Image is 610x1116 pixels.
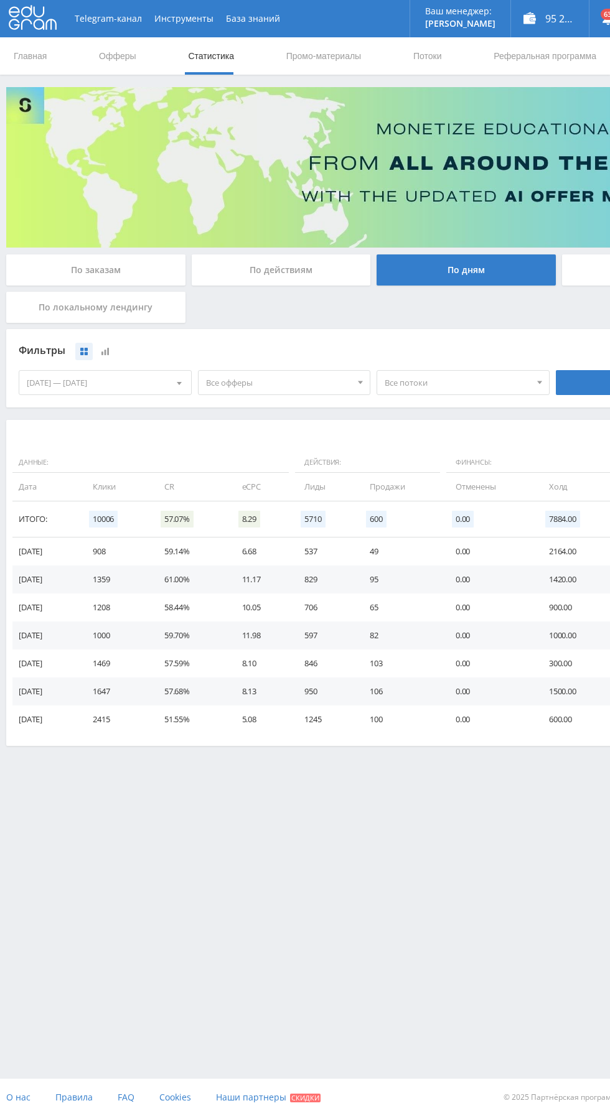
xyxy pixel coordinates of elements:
[6,254,185,286] div: По заказам
[385,371,530,394] span: Все потоки
[80,565,152,593] td: 1359
[98,37,138,75] a: Офферы
[292,649,357,677] td: 846
[89,511,118,528] span: 10006
[55,1091,93,1103] span: Правила
[443,621,537,649] td: 0.00
[230,473,293,501] td: eCPC
[292,473,357,501] td: Лиды
[12,705,80,733] td: [DATE]
[12,452,289,473] span: Данные:
[357,621,443,649] td: 82
[292,565,357,593] td: 829
[12,593,80,621] td: [DATE]
[152,705,230,733] td: 51.55%
[216,1079,321,1116] a: Наши партнеры Скидки
[206,371,352,394] span: Все офферы
[357,565,443,593] td: 95
[187,37,235,75] a: Статистика
[443,537,537,565] td: 0.00
[290,1094,321,1102] span: Скидки
[492,37,598,75] a: Реферальная программа
[412,37,443,75] a: Потоки
[292,537,357,565] td: 537
[366,511,387,528] span: 600
[12,677,80,705] td: [DATE]
[301,511,325,528] span: 5710
[230,621,293,649] td: 11.98
[230,677,293,705] td: 8.13
[19,371,191,394] div: [DATE] — [DATE]
[12,537,80,565] td: [DATE]
[192,254,371,286] div: По действиям
[443,705,537,733] td: 0.00
[357,649,443,677] td: 103
[159,1091,191,1103] span: Cookies
[152,621,230,649] td: 59.70%
[295,452,439,473] span: Действия:
[6,1091,30,1103] span: О нас
[152,649,230,677] td: 57.59%
[152,565,230,593] td: 61.00%
[12,501,80,537] td: Итого:
[152,473,230,501] td: CR
[118,1091,134,1103] span: FAQ
[452,511,474,528] span: 0.00
[230,649,293,677] td: 8.10
[230,565,293,593] td: 11.17
[357,593,443,621] td: 65
[80,537,152,565] td: 908
[357,537,443,565] td: 49
[12,37,48,75] a: Главная
[216,1091,286,1103] span: Наши партнеры
[443,593,537,621] td: 0.00
[80,649,152,677] td: 1469
[6,292,185,323] div: По локальному лендингу
[80,705,152,733] td: 2415
[12,649,80,677] td: [DATE]
[19,342,550,360] div: Фильтры
[12,621,80,649] td: [DATE]
[443,565,537,593] td: 0.00
[80,677,152,705] td: 1647
[292,677,357,705] td: 950
[80,473,152,501] td: Клики
[159,1079,191,1116] a: Cookies
[238,511,260,528] span: 8.29
[152,593,230,621] td: 58.44%
[230,705,293,733] td: 5.08
[443,473,537,501] td: Отменены
[12,565,80,593] td: [DATE]
[443,677,537,705] td: 0.00
[230,537,293,565] td: 6.68
[6,1079,30,1116] a: О нас
[357,473,443,501] td: Продажи
[443,649,537,677] td: 0.00
[292,621,357,649] td: 597
[285,37,362,75] a: Промо-материалы
[357,705,443,733] td: 100
[377,254,556,286] div: По дням
[545,511,580,528] span: 7884.00
[161,511,194,528] span: 57.07%
[357,677,443,705] td: 106
[230,593,293,621] td: 10.05
[80,593,152,621] td: 1208
[118,1079,134,1116] a: FAQ
[80,621,152,649] td: 1000
[152,537,230,565] td: 59.14%
[292,593,357,621] td: 706
[425,19,495,29] p: [PERSON_NAME]
[55,1079,93,1116] a: Правила
[292,705,357,733] td: 1245
[12,473,80,501] td: Дата
[425,6,495,16] p: Ваш менеджер:
[152,677,230,705] td: 57.68%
